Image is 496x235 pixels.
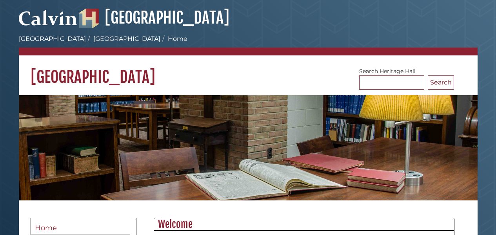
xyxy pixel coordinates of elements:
a: Home [31,218,130,235]
a: [GEOGRAPHIC_DATA] [19,35,86,42]
h2: Welcome [154,218,454,231]
img: Calvin [19,6,78,28]
li: Home [160,34,187,44]
h1: [GEOGRAPHIC_DATA] [19,55,478,87]
a: [GEOGRAPHIC_DATA] [79,8,229,28]
a: Calvin University [19,18,78,25]
nav: breadcrumb [19,34,478,55]
img: Hekman Library Logo [79,9,99,28]
a: [GEOGRAPHIC_DATA] [93,35,160,42]
span: Home [35,224,57,232]
button: Search [428,75,454,90]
